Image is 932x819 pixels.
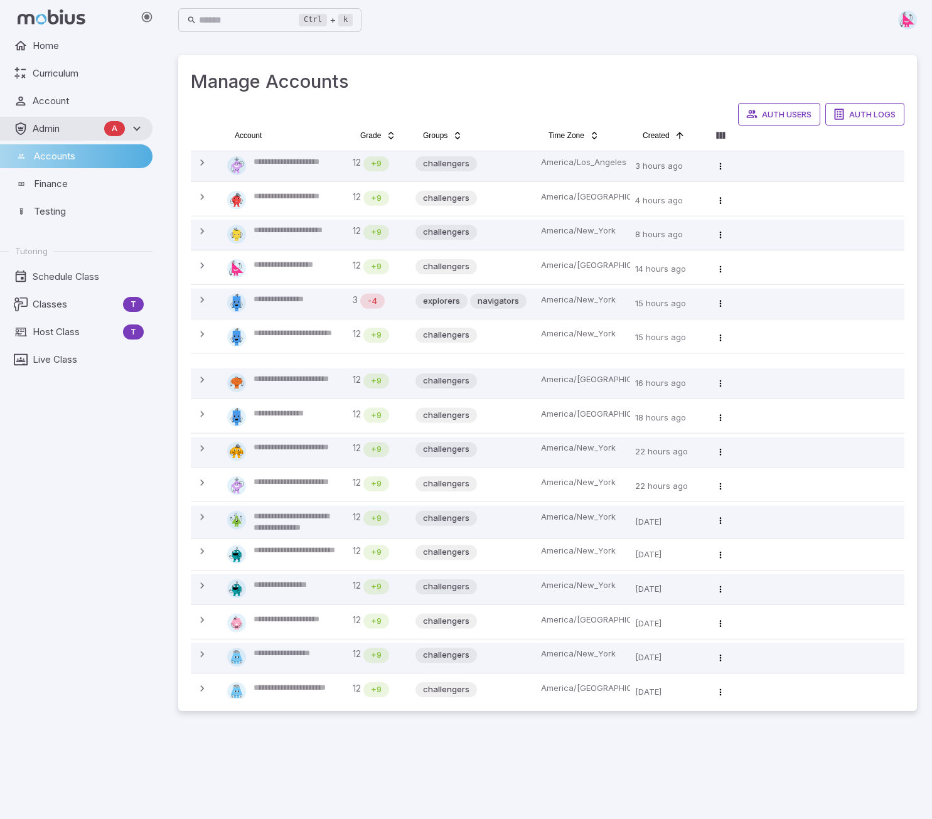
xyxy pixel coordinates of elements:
[363,683,389,696] span: +9
[635,682,700,702] p: [DATE]
[541,191,625,203] p: America/[GEOGRAPHIC_DATA]
[363,615,389,628] span: +9
[541,156,625,169] p: America/Los_Angeles
[353,476,361,491] span: 12
[541,259,625,272] p: America/[GEOGRAPHIC_DATA]
[363,259,389,274] div: Math is above age level
[415,126,470,146] button: Groups
[227,442,246,461] img: semi-circle.svg
[191,68,904,95] h3: Manage Accounts
[635,373,700,393] p: 16 hours ago
[415,649,477,661] span: challengers
[363,512,389,525] span: +9
[363,375,389,387] span: +9
[363,545,389,560] div: Math is above age level
[363,260,389,273] span: +9
[363,226,389,238] span: +9
[541,648,625,660] p: America/New_York
[635,225,700,245] p: 8 hours ago
[541,328,625,340] p: America/New_York
[353,545,361,560] span: 12
[415,478,477,490] span: challengers
[635,614,700,634] p: [DATE]
[415,375,477,387] span: challengers
[353,259,361,274] span: 12
[227,579,246,598] img: octagon.svg
[123,298,144,311] span: T
[363,442,389,457] div: Math is above age level
[353,648,361,663] span: 12
[353,682,361,697] span: 12
[33,325,118,339] span: Host Class
[227,328,246,346] img: rectangle.svg
[227,225,246,244] img: square.svg
[541,511,625,523] p: America/New_York
[353,156,361,171] span: 12
[415,158,477,170] span: challengers
[415,226,477,238] span: challengers
[635,259,700,279] p: 14 hours ago
[635,126,692,146] button: Created
[635,476,700,496] p: 22 hours ago
[643,131,670,141] span: Created
[299,13,353,28] div: +
[363,546,389,559] span: +9
[363,192,389,205] span: +9
[363,373,389,388] div: Math is above age level
[34,205,144,218] span: Testing
[360,131,381,141] span: Grade
[415,683,477,696] span: challengers
[363,614,389,629] div: Math is above age level
[227,476,246,495] img: diamond.svg
[363,156,389,171] div: Math is above age level
[363,408,389,423] div: Math is above age level
[541,476,625,489] p: America/New_York
[541,682,625,695] p: America/[GEOGRAPHIC_DATA]
[338,14,353,26] kbd: k
[363,581,389,593] span: +9
[353,328,361,343] span: 12
[353,191,361,206] span: 12
[227,191,246,210] img: circle.svg
[227,156,246,175] img: diamond.svg
[541,614,625,626] p: America/[GEOGRAPHIC_DATA]
[541,442,625,454] p: America/New_York
[635,648,700,668] p: [DATE]
[227,259,246,278] img: right-triangle.svg
[541,225,625,237] p: America/New_York
[123,326,144,338] span: T
[415,546,477,559] span: challengers
[363,158,389,170] span: +9
[363,328,389,343] div: Math is above age level
[415,409,477,422] span: challengers
[360,294,385,309] div: Math is below age level
[363,682,389,697] div: Math is above age level
[34,149,144,163] span: Accounts
[33,297,118,311] span: Classes
[353,511,361,526] span: 12
[363,225,389,240] div: Math is above age level
[415,443,477,456] span: challengers
[635,328,700,348] p: 15 hours ago
[635,579,700,599] p: [DATE]
[15,245,48,257] span: Tutoring
[33,353,144,367] span: Live Class
[541,408,625,420] p: America/[GEOGRAPHIC_DATA]
[235,131,262,141] span: Account
[635,156,700,176] p: 3 hours ago
[33,270,144,284] span: Schedule Class
[635,511,700,533] p: [DATE]
[415,329,477,341] span: challengers
[898,11,917,29] img: right-triangle.svg
[360,295,385,308] span: -4
[541,126,607,146] button: Time Zone
[710,126,731,146] button: Column visibility
[825,103,904,126] button: Auth Logs
[353,408,361,423] span: 12
[423,131,447,141] span: Groups
[353,225,361,240] span: 12
[363,409,389,422] span: +9
[227,511,246,530] img: triangle.svg
[363,511,389,526] div: Math is above age level
[33,67,144,80] span: Curriculum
